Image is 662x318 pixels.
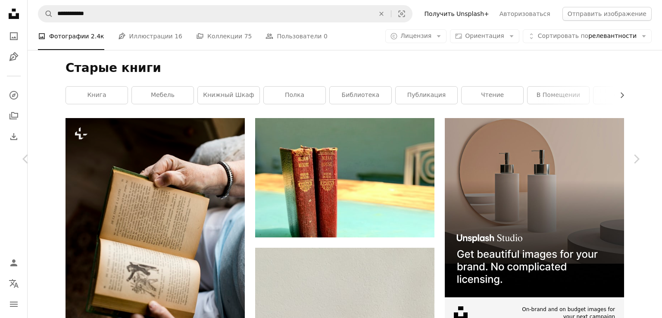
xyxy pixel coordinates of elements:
[264,87,325,104] a: полка
[132,87,194,104] a: мебель
[425,10,489,17] font: Получить Unsplash+
[400,32,431,39] font: Лицензия
[407,91,446,98] font: публикация
[5,87,22,104] a: Исследовать
[385,29,447,43] button: Лицензия
[528,87,589,104] a: в помещении
[588,32,637,39] font: релевантности
[568,10,646,17] font: Отправить изображение
[255,118,434,237] img: четыре красные книги в твердом переплете на коричневом деревянном столе
[494,7,556,21] a: Авторизоваться
[129,33,173,40] font: Иллюстрации
[244,33,252,40] font: 75
[342,91,380,98] font: библиотека
[151,91,175,98] font: мебель
[396,87,457,104] a: публикация
[481,91,504,98] font: чтение
[538,32,588,39] font: Сортировать по
[391,6,412,22] button: Визуальный поиск
[255,174,434,181] a: четыре красные книги в твердом переплете на коричневом деревянном столе
[5,48,22,65] a: Иллюстрации
[38,5,412,22] form: Найти визуальные материалы на сайте
[66,87,128,104] a: книга
[277,33,322,40] font: Пользователи
[5,107,22,125] a: Коллекции
[66,61,161,75] font: Старые книги
[198,87,259,104] a: книжный шкаф
[445,118,624,297] img: file-1715714113747-b8b0561c490eimage
[372,6,391,22] button: Прозрачный
[419,7,494,21] a: Получить Unsplash+
[562,7,652,21] button: Отправить изображение
[537,91,580,98] font: в помещении
[465,32,504,39] font: Ориентация
[450,29,519,43] button: Ориентация
[5,254,22,271] a: Войти / Зарегистрироваться
[324,33,328,40] font: 0
[38,6,53,22] button: Поиск Unsplash
[462,87,523,104] a: чтение
[207,33,242,40] font: Коллекции
[5,275,22,292] button: Язык
[285,91,304,98] font: полка
[175,33,182,40] font: 16
[500,10,550,17] font: Авторизоваться
[5,296,22,313] button: Меню
[118,22,182,50] a: Иллюстрации 16
[66,248,245,256] a: Пожилая женщина читает книгу
[5,28,22,45] a: Фотографии
[610,118,662,200] a: Следующий
[196,22,252,50] a: Коллекции 75
[523,29,652,43] button: Сортировать порелевантности
[593,87,655,104] a: серый
[203,91,254,98] font: книжный шкаф
[614,87,624,104] button: прокрутить список вправо
[87,91,106,98] font: книга
[265,22,327,50] a: Пользователи 0
[330,87,391,104] a: библиотека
